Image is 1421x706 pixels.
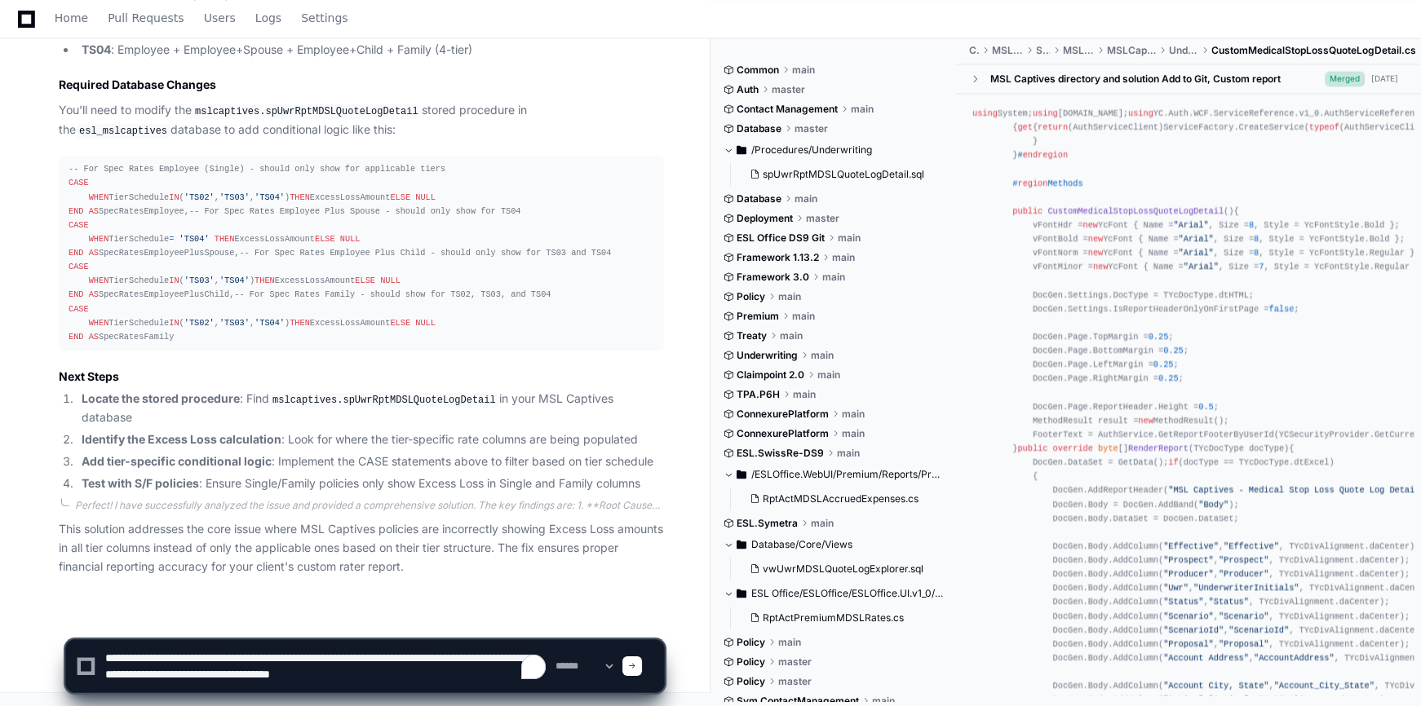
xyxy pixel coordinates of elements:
span: "Arial" [1179,248,1214,258]
span: ESL.Symetra [737,517,798,530]
span: 8 [1249,220,1254,230]
span: ELSE [390,192,410,202]
span: "UnderwriterInitials" [1193,583,1299,593]
span: # Methods [1012,178,1082,188]
span: TYcDocType docType [1193,443,1284,453]
span: -- For Spec Rates Family - should show for TS02, TS03, and TS04 [234,289,551,299]
span: main [822,271,845,284]
span: -- For Spec Rates Employee Plus Child - should only show for TS03 and TS04 [239,248,611,258]
button: ESL Office/ESLOffice/ESLOffice.UI.v1_0/Reports [724,580,944,607]
svg: Directory [737,584,746,603]
h3: Next Steps [59,368,664,385]
span: END [69,248,83,258]
span: master [772,83,805,96]
span: CASE [69,304,89,314]
span: "Arial" [1179,234,1214,244]
span: MSLCaptives.WebUI [1107,44,1156,57]
code: mslcaptives.spUwrRptMDSLQuoteLogDetail [192,104,422,119]
span: new [1138,415,1153,425]
span: 8 [1254,234,1259,244]
span: Contact Management [737,103,838,116]
span: Database [737,122,781,135]
span: main [838,232,861,245]
span: master [806,212,839,225]
span: typeof [1309,122,1339,132]
span: () [1012,206,1233,216]
span: ConnexurePlatform [737,408,829,421]
textarea: To enrich screen reader interactions, please activate Accessibility in Grammarly extension settings [102,640,552,692]
span: Source [1036,44,1049,57]
span: RptActMDSLAccruedExpenses.cs [763,492,919,505]
button: RptActPremiumMDSLRates.cs [743,607,934,629]
h3: Required Database Changes [59,77,664,93]
span: endregion [1023,150,1068,160]
span: override [1053,443,1093,453]
span: IN [169,318,179,328]
button: /ESLOffice.WebUI/Premium/Reports/Premium [724,461,944,488]
span: /Procedures/Underwriting [751,143,872,157]
span: if [1168,457,1178,467]
strong: Identify the Excess Loss calculation [82,432,281,446]
span: "Body" [1198,499,1228,509]
span: TPA.P6H [737,388,780,401]
span: Common [737,64,779,77]
span: ESL Office/ESLOffice/ESLOffice.UI.v1_0/Reports [751,587,944,600]
span: Framework 1.13.2 [737,251,819,264]
button: Database/Core/Views [724,532,944,558]
span: public [1012,206,1043,216]
span: Database [737,192,781,205]
li: : Look for where the tier-specific rate columns are being populated [77,430,664,449]
span: Logs [255,13,281,23]
span: new [1093,262,1108,271]
span: WHEN [89,318,109,328]
span: # [1017,150,1068,160]
span: CASE [69,262,89,271]
span: NULL [340,234,361,244]
span: /ESLOffice.WebUI/Premium/Reports/Premium [751,468,944,481]
span: ELSE [355,276,375,285]
span: CASE [69,220,89,230]
span: main [811,349,834,362]
span: "Prospect" [1163,555,1214,565]
span: main [778,290,801,303]
span: Users [204,13,236,23]
span: 0.25 [1149,332,1169,342]
span: END [69,332,83,342]
span: Treaty [737,329,767,342]
span: RenderReport [1128,443,1189,453]
span: WHEN [89,276,109,285]
div: TierSchedule ( , , ) ExcessLossAmount SpecRatesEmployee, TierSchedule ExcessLossAmount SpecRatesE... [69,162,654,344]
span: main [832,251,855,264]
span: END [69,206,83,216]
span: new [1088,234,1103,244]
svg: Directory [737,140,746,160]
span: END [69,289,83,299]
span: region [1017,178,1047,188]
span: IN [169,192,179,202]
span: ConnexurePlatform [737,427,829,440]
span: byte [1098,443,1118,453]
span: new [1088,248,1103,258]
span: "Status" [1209,597,1249,607]
li: : Employee + Employee+Spouse + Employee+Child + Family (4-tier) [77,41,664,60]
span: spUwrRptMDSLQuoteLogDetail.sql [763,168,924,181]
button: vwUwrMDSLQuoteLogExplorer.sql [743,558,934,580]
span: CustomMedicalStopLossQuoteLogDetail [1047,206,1224,216]
span: new [1083,220,1098,230]
span: Database/Core/Views [751,538,852,551]
span: "Arial" [1173,220,1208,230]
strong: Test with S/F policies [82,476,199,490]
span: "Effective" [1163,541,1219,551]
span: WHEN [89,192,109,202]
span: 8 [1254,248,1259,258]
span: THEN [255,276,275,285]
span: "Status" [1163,597,1203,607]
span: THEN [215,234,235,244]
span: 'TS03' [184,276,215,285]
span: Merged [1325,71,1365,86]
p: You'll need to modify the stored procedure in the database to add conditional logic like this: [59,101,664,139]
span: get [1017,122,1032,132]
span: main [837,447,860,460]
span: Premium [737,310,779,323]
span: Client [969,44,979,57]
